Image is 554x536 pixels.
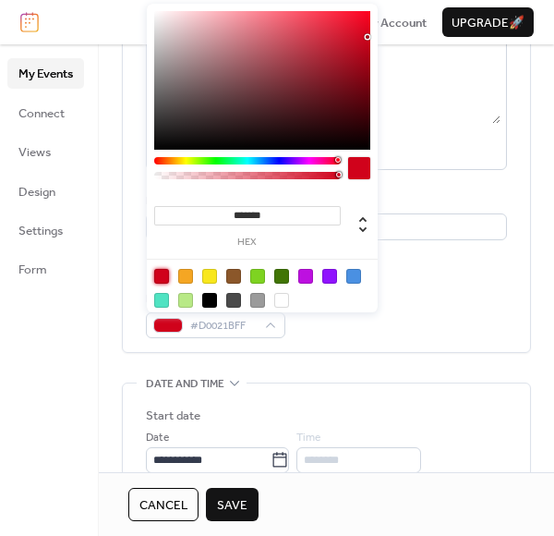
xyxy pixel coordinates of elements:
a: My Account [362,13,427,31]
span: Settings [18,222,63,240]
a: Views [7,137,84,166]
span: Views [18,143,51,162]
span: Time [296,429,320,447]
label: hex [154,238,341,248]
span: My Events [18,65,73,83]
span: Form [18,261,47,279]
img: logo [20,12,39,32]
a: My Events [7,58,84,88]
span: Cancel [139,496,187,515]
a: Form [7,254,84,284]
div: #F8E71C [202,269,217,284]
div: #9B9B9B [250,293,265,308]
div: #FFFFFF [274,293,289,308]
button: Save [206,488,259,521]
span: Design [18,183,55,201]
div: #4A90E2 [346,269,361,284]
span: Date [146,429,169,447]
span: #D0021BFF [190,317,256,335]
div: #50E3C2 [154,293,169,308]
div: #7ED321 [250,269,265,284]
button: Upgrade🚀 [442,7,534,37]
div: #4A4A4A [226,293,241,308]
div: #000000 [202,293,217,308]
div: #D0021B [154,269,169,284]
span: Upgrade 🚀 [452,14,524,32]
span: Connect [18,104,65,123]
div: Start date [146,407,200,425]
a: Design [7,177,84,206]
a: Connect [7,98,84,128]
button: Cancel [128,488,199,521]
div: #B8E986 [178,293,193,308]
a: Settings [7,215,84,245]
div: #417505 [274,269,289,284]
div: #BD10E0 [298,269,313,284]
span: Save [217,496,247,515]
span: My Account [362,14,427,32]
div: #F5A623 [178,269,193,284]
div: #8B572A [226,269,241,284]
div: #9013FE [322,269,337,284]
span: Date and time [146,375,224,394]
